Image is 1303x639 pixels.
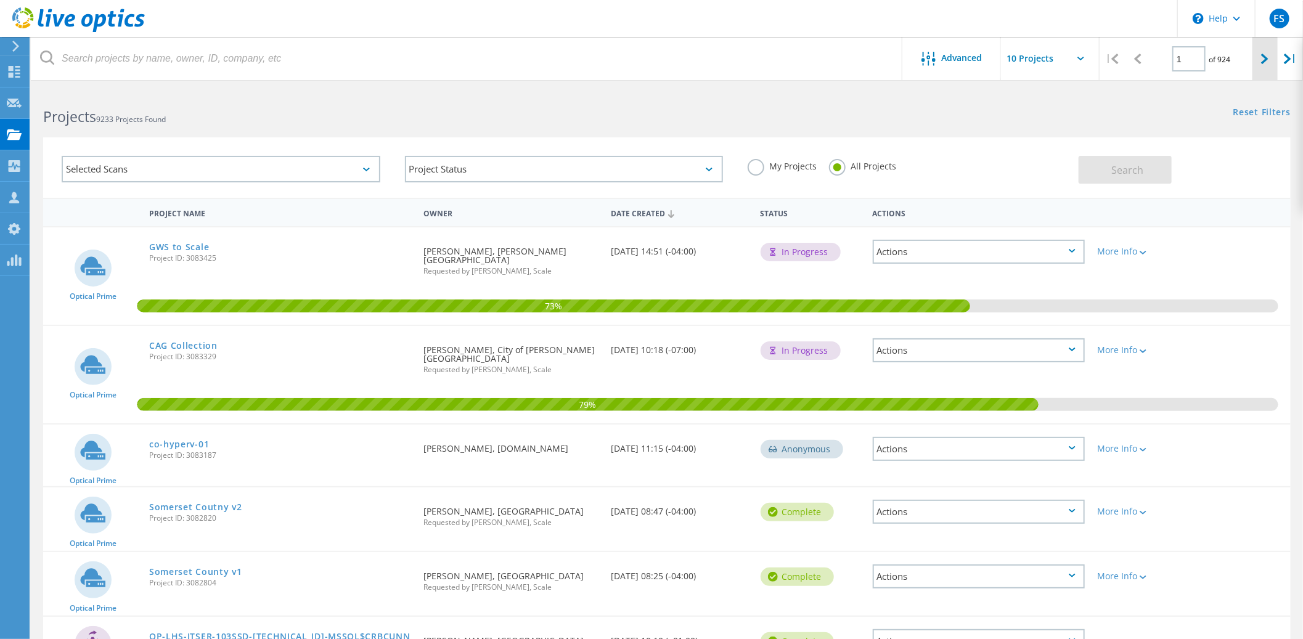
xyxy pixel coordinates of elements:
[423,584,598,591] span: Requested by [PERSON_NAME], Scale
[873,338,1085,362] div: Actions
[1111,163,1143,177] span: Search
[149,579,411,587] span: Project ID: 3082804
[149,254,411,262] span: Project ID: 3083425
[12,26,145,35] a: Live Optics Dashboard
[761,243,841,261] div: In Progress
[761,503,834,521] div: Complete
[137,398,1039,409] span: 79%
[423,519,598,526] span: Requested by [PERSON_NAME], Scale
[70,604,116,612] span: Optical Prime
[873,564,1085,588] div: Actions
[605,227,754,268] div: [DATE] 14:51 (-04:00)
[70,477,116,484] span: Optical Prime
[605,487,754,528] div: [DATE] 08:47 (-04:00)
[149,243,209,251] a: GWS to Scale
[417,326,605,386] div: [PERSON_NAME], City of [PERSON_NAME][GEOGRAPHIC_DATA]
[417,487,605,539] div: [PERSON_NAME], [GEOGRAPHIC_DATA]
[70,391,116,399] span: Optical Prime
[417,201,605,224] div: Owner
[417,425,605,465] div: [PERSON_NAME], [DOMAIN_NAME]
[62,156,380,182] div: Selected Scans
[149,515,411,522] span: Project ID: 3082820
[1097,572,1185,580] div: More Info
[405,156,724,182] div: Project Status
[423,366,598,373] span: Requested by [PERSON_NAME], Scale
[1079,156,1172,184] button: Search
[423,267,598,275] span: Requested by [PERSON_NAME], Scale
[761,440,843,458] div: Anonymous
[1233,108,1291,118] a: Reset Filters
[1100,37,1125,81] div: |
[605,326,754,367] div: [DATE] 10:18 (-07:00)
[873,500,1085,524] div: Actions
[873,437,1085,461] div: Actions
[149,503,242,511] a: Somerset Coutny v2
[417,227,605,287] div: [PERSON_NAME], [PERSON_NAME][GEOGRAPHIC_DATA]
[867,201,1091,224] div: Actions
[1209,54,1230,65] span: of 924
[1097,346,1185,354] div: More Info
[149,353,411,360] span: Project ID: 3083329
[1097,247,1185,256] div: More Info
[31,37,903,80] input: Search projects by name, owner, ID, company, etc
[70,540,116,547] span: Optical Prime
[137,299,970,311] span: 73%
[1193,13,1204,24] svg: \n
[70,293,116,300] span: Optical Prime
[748,159,817,171] label: My Projects
[1097,507,1185,516] div: More Info
[605,201,754,224] div: Date Created
[873,240,1085,264] div: Actions
[761,568,834,586] div: Complete
[149,341,218,350] a: CAG Collection
[942,54,982,62] span: Advanced
[149,568,242,576] a: Somerset County v1
[417,552,605,603] div: [PERSON_NAME], [GEOGRAPHIC_DATA]
[1278,37,1303,81] div: |
[754,201,867,224] div: Status
[761,341,841,360] div: In Progress
[96,114,166,124] span: 9233 Projects Found
[605,552,754,593] div: [DATE] 08:25 (-04:00)
[605,425,754,465] div: [DATE] 11:15 (-04:00)
[143,201,417,224] div: Project Name
[829,159,896,171] label: All Projects
[149,452,411,459] span: Project ID: 3083187
[1273,14,1285,23] span: FS
[43,107,96,126] b: Projects
[1097,444,1185,453] div: More Info
[149,440,209,449] a: co-hyperv-01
